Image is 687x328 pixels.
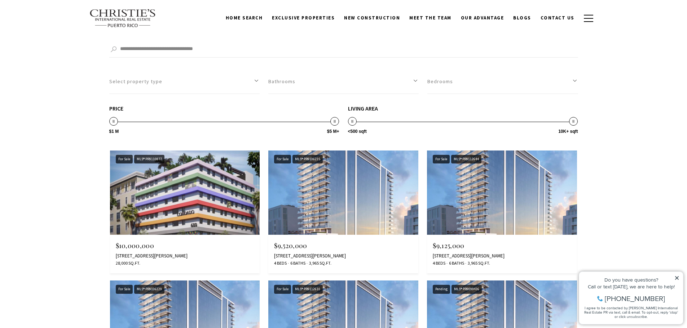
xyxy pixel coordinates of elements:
[292,285,323,294] div: MLS® PR9112610
[30,34,90,41] span: [PHONE_NUMBER]
[427,150,577,235] img: For Sale
[221,11,268,25] a: Home Search
[116,260,140,266] span: 28,000 Sq.Ft.
[110,150,260,274] a: For Sale For Sale MLS® PR9110877 $10,000,000 [STREET_ADDRESS][PERSON_NAME] 28,000 Sq.Ft.
[292,155,323,164] div: MLS® PR9106235
[274,155,291,164] div: For Sale
[327,129,339,134] span: $5 M+
[558,129,578,134] span: 10K+ sqft
[9,44,103,58] span: I agree to be contacted by [PERSON_NAME] International Real Estate PR via text, call & email. To ...
[268,150,418,274] a: For Sale For Sale MLS® PR9106235 $9,520,000 [STREET_ADDRESS][PERSON_NAME] 4 Beds 6 Baths 3,965 Sq...
[508,11,536,25] a: Blogs
[405,11,456,25] a: Meet the Team
[433,260,445,266] span: 4 Beds
[109,129,119,134] span: $1 M
[513,15,531,21] span: Blogs
[274,260,287,266] span: 4 Beds
[344,15,400,21] span: New Construction
[274,241,307,250] span: $9,520,000
[8,23,104,28] div: Call or text [DATE], we are here to help!
[116,253,254,259] div: [STREET_ADDRESS][PERSON_NAME]
[268,150,418,235] img: For Sale
[8,16,104,21] div: Do you have questions?
[451,155,481,164] div: MLS® PR9112644
[452,285,482,294] div: MLS® PR9099436
[433,241,464,250] span: $9,125,000
[89,9,157,28] img: Christie's International Real Estate text transparent background
[447,260,464,266] span: 6 Baths
[541,15,574,21] span: Contact Us
[134,155,164,164] div: MLS® PR9110877
[433,155,450,164] div: For Sale
[427,150,577,274] a: For Sale For Sale MLS® PR9112644 $9,125,000 [STREET_ADDRESS][PERSON_NAME] 4 Beds 6 Baths 3,965 Sq...
[109,69,260,94] button: Select property type
[456,11,509,25] a: Our Advantage
[427,69,578,94] button: Bedrooms
[110,150,260,235] img: For Sale
[433,253,571,259] div: [STREET_ADDRESS][PERSON_NAME]
[461,15,504,21] span: Our Advantage
[272,15,335,21] span: Exclusive Properties
[307,260,331,266] span: 3,965 Sq.Ft.
[579,8,598,29] button: button
[109,41,578,58] input: Search by Address, City, or Neighborhood
[268,69,419,94] button: Bathrooms
[433,285,450,294] div: Pending
[274,253,413,259] div: [STREET_ADDRESS][PERSON_NAME]
[274,285,291,294] div: For Sale
[116,285,133,294] div: For Sale
[267,11,339,25] a: Exclusive Properties
[289,260,305,266] span: 6 Baths
[116,155,133,164] div: For Sale
[134,285,164,294] div: MLS® PR9106229
[339,11,405,25] a: New Construction
[466,260,490,266] span: 3,965 Sq.Ft.
[116,241,154,250] span: $10,000,000
[348,129,367,134] span: <500 sqft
